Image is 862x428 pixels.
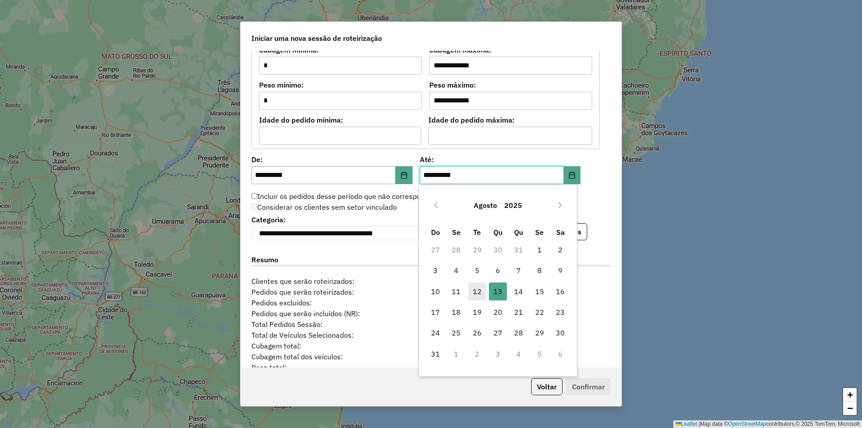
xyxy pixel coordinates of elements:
td: 11 [446,281,466,301]
div: 0 [400,330,462,340]
a: Zoom in [843,388,857,402]
button: Choose Date [564,166,581,184]
div: Map data © contributors,© 2025 TomTom, Microsoft [673,420,862,428]
span: Iniciar uma nova sessão de roteirização [251,33,382,44]
span: Se [452,228,461,237]
td: 3 [425,260,446,281]
span: 1 [531,241,549,259]
td: 10 [425,281,446,301]
td: 24 [425,322,446,343]
td: 23 [550,302,571,322]
span: 6 [489,261,507,279]
span: 9 [551,261,569,279]
span: 8 [531,261,549,279]
span: Total de Veículos Selecionados: [246,330,400,340]
td: 4 [508,344,529,364]
td: 7 [508,260,529,281]
td: 13 [488,281,508,301]
td: 28 [446,239,466,260]
div: 0,00 [400,362,462,373]
td: 17 [425,302,446,322]
td: 27 [488,322,508,343]
span: 5 [468,261,486,279]
label: Peso mínimo: [259,79,422,90]
span: 10 [427,282,444,300]
span: 23 [551,303,569,321]
td: 6 [550,344,571,364]
span: + [847,389,853,400]
label: Incluir os pedidos desse período que não corresponderem aos demais filtro como NR [251,191,533,202]
td: 4 [446,260,466,281]
button: Choose Year [501,194,526,216]
span: 12 [468,282,486,300]
span: Cubagem total dos veículos: [246,351,400,362]
span: 17 [427,303,444,321]
span: 25 [447,324,465,342]
div: 0 [400,276,462,287]
span: 22 [531,303,549,321]
span: 19 [468,303,486,321]
label: Até: [420,154,581,165]
td: 30 [488,239,508,260]
span: Pedidos que serão incluídos (NR): [246,308,400,319]
span: 3 [427,261,444,279]
td: 16 [550,281,571,301]
span: 11 [447,282,465,300]
span: Peso total: [246,362,400,373]
span: 2 [551,241,569,259]
span: Total Pedidos Sessão: [246,319,400,330]
span: Pedidos que serão roteirizados: [246,287,400,297]
label: Peso máximo: [429,79,592,90]
button: Voltar [531,378,563,395]
td: 9 [550,260,571,281]
td: 28 [508,322,529,343]
span: 15 [531,282,549,300]
span: Qu [514,228,523,237]
span: 28 [510,324,528,342]
span: Do [431,228,440,237]
div: 0 [400,287,462,297]
td: 31 [425,344,446,364]
td: 25 [446,322,466,343]
td: 15 [529,281,550,301]
span: 24 [427,324,444,342]
td: 29 [466,239,487,260]
label: Resumo [251,254,611,266]
input: Considerar os clientes sem setor vinculado [251,204,257,210]
span: 26 [468,324,486,342]
td: 3 [488,344,508,364]
div: 0 [400,297,462,308]
span: 14 [510,282,528,300]
td: 5 [466,260,487,281]
span: 30 [551,324,569,342]
label: Idade do pedido mínima: [259,115,421,125]
td: 22 [529,302,550,322]
td: 2 [550,239,571,260]
td: 27 [425,239,446,260]
label: Considerar os clientes sem setor vinculado [251,202,397,212]
div: 0 [400,308,462,319]
div: 0,00 [400,340,462,351]
td: 5 [529,344,550,364]
td: 6 [488,260,508,281]
td: 29 [529,322,550,343]
span: Te [473,228,481,237]
span: Clientes que serão roteirizados: [246,276,400,287]
td: 21 [508,302,529,322]
span: 16 [551,282,569,300]
span: 27 [489,324,507,342]
label: Categoria: [251,214,453,225]
span: Cubagem total: [246,340,400,351]
label: De: [251,154,413,165]
button: Next Month [553,198,567,212]
td: 18 [446,302,466,322]
div: 0 [400,319,462,330]
span: 31 [427,345,444,363]
span: − [847,402,853,414]
span: 18 [447,303,465,321]
td: 26 [466,322,487,343]
span: 29 [531,324,549,342]
input: Incluir os pedidos desse período que não corresponderem aos demais filtro como NR [251,193,257,199]
span: Qu [493,228,502,237]
a: Zoom out [843,402,857,415]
